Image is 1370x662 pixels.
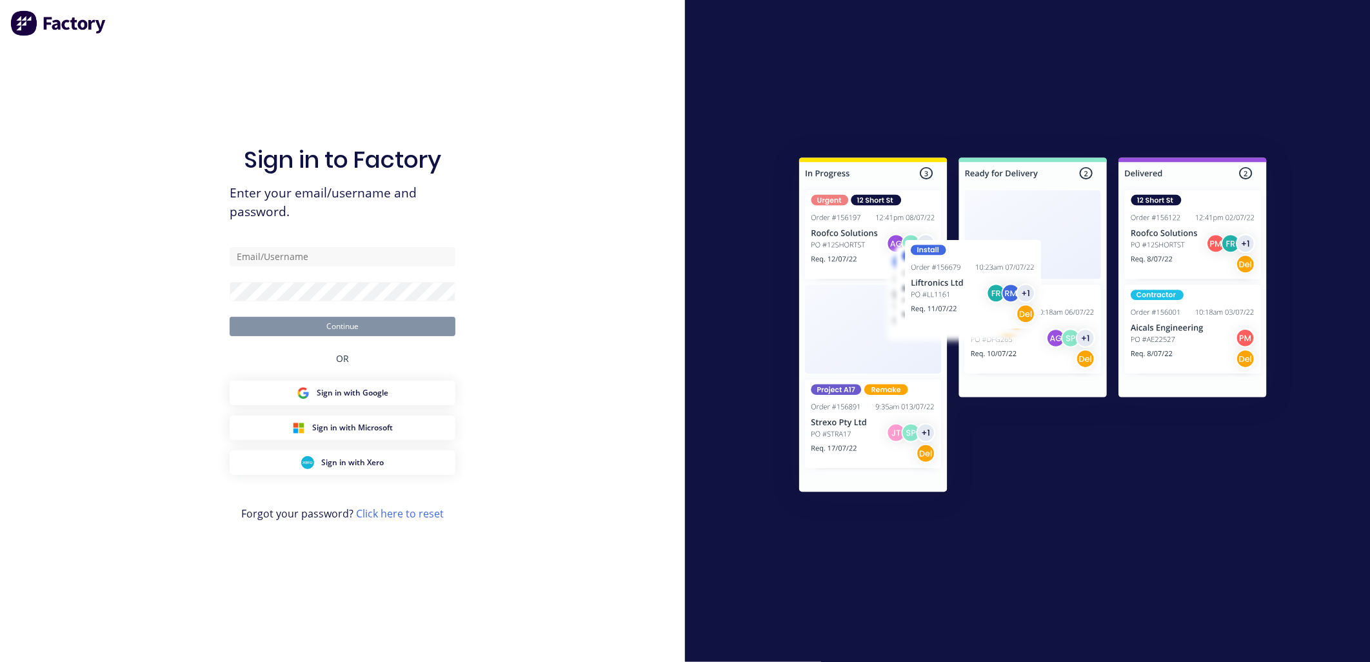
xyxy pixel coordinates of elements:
img: Microsoft Sign in [292,421,305,434]
img: Sign in [771,132,1295,523]
button: Continue [230,317,455,336]
button: Xero Sign inSign in with Xero [230,450,455,475]
img: Google Sign in [297,386,310,399]
span: Sign in with Xero [322,457,384,468]
button: Google Sign inSign in with Google [230,381,455,405]
img: Factory [10,10,107,36]
span: Enter your email/username and password. [230,184,455,221]
button: Microsoft Sign inSign in with Microsoft [230,416,455,440]
span: Sign in with Microsoft [313,422,393,434]
div: OR [336,336,349,381]
a: Click here to reset [356,507,444,521]
span: Sign in with Google [317,387,389,399]
span: Forgot your password? [241,506,444,521]
input: Email/Username [230,247,455,266]
h1: Sign in to Factory [244,146,441,174]
img: Xero Sign in [301,456,314,469]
